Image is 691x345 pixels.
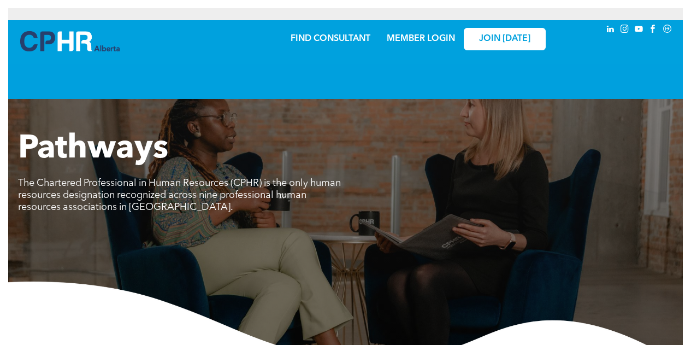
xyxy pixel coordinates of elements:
[647,23,659,38] a: facebook
[20,31,120,51] img: A blue and white logo for cp alberta
[18,133,168,166] span: Pathways
[479,34,530,44] span: JOIN [DATE]
[291,34,370,43] a: FIND CONSULTANT
[464,28,546,50] a: JOIN [DATE]
[387,34,455,43] a: MEMBER LOGIN
[619,23,631,38] a: instagram
[605,23,617,38] a: linkedin
[633,23,645,38] a: youtube
[18,178,341,212] span: The Chartered Professional in Human Resources (CPHR) is the only human resources designation reco...
[662,23,674,38] a: Social network
[8,8,9,20] img: cphr-pathways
